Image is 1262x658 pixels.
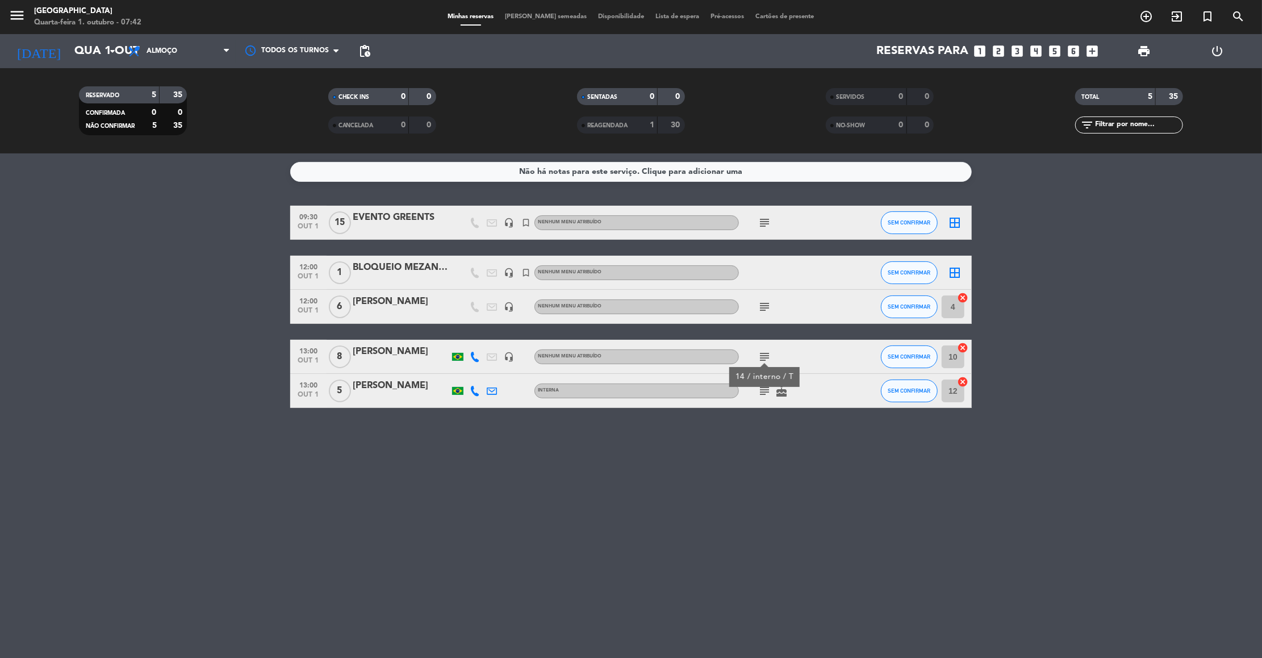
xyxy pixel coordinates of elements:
[671,121,683,129] strong: 30
[294,378,323,391] span: 13:00
[294,273,323,286] span: out 1
[1094,119,1182,131] input: Filtrar por nome...
[957,376,968,388] i: cancel
[521,218,531,228] i: turned_in_not
[34,17,141,28] div: Quarta-feira 1. outubro - 07:42
[836,94,864,100] span: SERVIDOS
[888,353,931,360] span: SEM CONFIRMAR
[957,342,968,353] i: cancel
[1148,93,1152,101] strong: 5
[1210,44,1224,58] i: power_settings_new
[358,44,371,58] span: pending_actions
[1048,44,1063,59] i: looks_5
[329,295,351,318] span: 6
[925,93,931,101] strong: 0
[650,121,654,129] strong: 1
[877,44,969,58] span: Reservas para
[427,121,433,129] strong: 0
[948,266,962,280] i: border_all
[992,44,1006,59] i: looks_two
[86,123,135,129] span: NÃO CONFIRMAR
[34,6,141,17] div: [GEOGRAPHIC_DATA]
[758,216,771,230] i: subject
[9,7,26,28] button: menu
[899,93,904,101] strong: 0
[1029,44,1044,59] i: looks_4
[758,384,771,398] i: subject
[339,94,370,100] span: CHECK INS
[758,350,771,364] i: subject
[888,303,931,310] span: SEM CONFIRMAR
[401,121,406,129] strong: 0
[294,294,323,307] span: 12:00
[836,123,865,128] span: NO-SHOW
[504,302,514,312] i: headset_mic
[294,260,323,273] span: 12:00
[152,91,156,99] strong: 5
[888,388,931,394] span: SEM CONFIRMAR
[294,223,323,236] span: out 1
[925,121,931,129] strong: 0
[899,121,904,129] strong: 0
[587,94,617,100] span: SENTADAS
[650,93,654,101] strong: 0
[538,304,601,309] span: Nenhum menu atribuído
[353,378,449,393] div: [PERSON_NAME]
[1170,10,1184,23] i: exit_to_app
[775,384,788,398] i: cake
[1181,34,1253,68] div: LOG OUT
[676,93,683,101] strong: 0
[173,122,185,130] strong: 35
[750,14,820,20] span: Cartões de presente
[538,220,601,224] span: Nenhum menu atribuído
[881,380,938,402] button: SEM CONFIRMAR
[957,292,968,303] i: cancel
[86,110,125,116] span: CONFIRMADA
[1081,118,1094,132] i: filter_list
[329,345,351,368] span: 8
[147,47,177,55] span: Almoço
[650,14,705,20] span: Lista de espera
[329,380,351,402] span: 5
[339,123,374,128] span: CANCELADA
[504,218,514,228] i: headset_mic
[294,307,323,320] span: out 1
[520,165,743,178] div: Não há notas para este serviço. Clique para adicionar uma
[504,268,514,278] i: headset_mic
[9,7,26,24] i: menu
[500,14,593,20] span: [PERSON_NAME] semeadas
[1010,44,1025,59] i: looks_3
[294,210,323,223] span: 09:30
[1139,10,1153,23] i: add_circle_outline
[106,44,119,58] i: arrow_drop_down
[294,357,323,370] span: out 1
[9,39,69,64] i: [DATE]
[881,345,938,368] button: SEM CONFIRMAR
[329,261,351,284] span: 1
[521,268,531,278] i: turned_in_not
[294,391,323,404] span: out 1
[888,269,931,276] span: SEM CONFIRMAR
[1085,44,1100,59] i: add_box
[973,44,988,59] i: looks_one
[881,295,938,318] button: SEM CONFIRMAR
[948,216,962,230] i: border_all
[1067,44,1081,59] i: looks_6
[329,211,351,234] span: 15
[401,93,406,101] strong: 0
[353,294,449,309] div: [PERSON_NAME]
[86,93,119,98] span: RESERVADO
[888,219,931,226] span: SEM CONFIRMAR
[538,388,559,393] span: Interna
[736,371,794,383] div: 14 / interno / T
[705,14,750,20] span: Pré-acessos
[353,260,449,275] div: BLOQUEIO MEZANINO
[758,300,771,314] i: subject
[538,354,601,359] span: Nenhum menu atribuído
[294,344,323,357] span: 13:00
[593,14,650,20] span: Disponibilidade
[504,352,514,362] i: headset_mic
[173,91,185,99] strong: 35
[1138,44,1151,58] span: print
[587,123,628,128] span: REAGENDADA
